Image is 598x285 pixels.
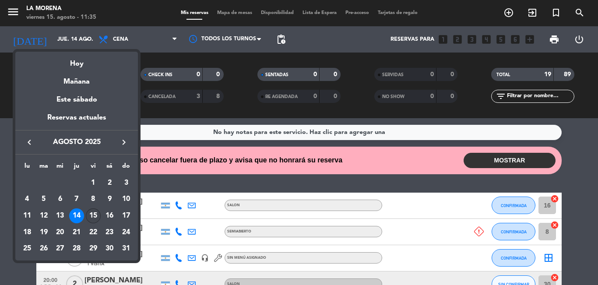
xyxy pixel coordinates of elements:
[102,241,118,257] td: 30 de agosto de 2025
[119,137,129,148] i: keyboard_arrow_right
[68,161,85,175] th: jueves
[15,70,138,88] div: Mañana
[19,175,85,191] td: AGO.
[68,208,85,224] td: 14 de agosto de 2025
[69,242,84,257] div: 28
[21,137,37,148] button: keyboard_arrow_left
[119,242,134,257] div: 31
[20,192,35,207] div: 4
[68,191,85,208] td: 7 de agosto de 2025
[19,224,35,241] td: 18 de agosto de 2025
[20,208,35,223] div: 11
[15,52,138,70] div: Hoy
[85,175,102,191] td: 1 de agosto de 2025
[35,191,52,208] td: 5 de agosto de 2025
[36,225,51,240] div: 19
[15,88,138,112] div: Este sábado
[36,242,51,257] div: 26
[20,225,35,240] div: 18
[19,191,35,208] td: 4 de agosto de 2025
[24,137,35,148] i: keyboard_arrow_left
[37,137,116,148] span: agosto 2025
[119,208,134,223] div: 17
[86,192,101,207] div: 8
[19,241,35,257] td: 25 de agosto de 2025
[53,192,67,207] div: 6
[20,242,35,257] div: 25
[52,224,68,241] td: 20 de agosto de 2025
[118,241,134,257] td: 31 de agosto de 2025
[85,161,102,175] th: viernes
[119,225,134,240] div: 24
[102,208,117,223] div: 16
[86,225,101,240] div: 22
[118,191,134,208] td: 10 de agosto de 2025
[118,224,134,241] td: 24 de agosto de 2025
[69,208,84,223] div: 14
[116,137,132,148] button: keyboard_arrow_right
[36,208,51,223] div: 12
[102,224,118,241] td: 23 de agosto de 2025
[52,208,68,224] td: 13 de agosto de 2025
[102,175,118,191] td: 2 de agosto de 2025
[119,176,134,190] div: 3
[85,208,102,224] td: 15 de agosto de 2025
[102,192,117,207] div: 9
[85,224,102,241] td: 22 de agosto de 2025
[19,161,35,175] th: lunes
[86,176,101,190] div: 1
[35,241,52,257] td: 26 de agosto de 2025
[35,161,52,175] th: martes
[52,241,68,257] td: 27 de agosto de 2025
[85,191,102,208] td: 8 de agosto de 2025
[118,175,134,191] td: 3 de agosto de 2025
[15,112,138,130] div: Reservas actuales
[69,225,84,240] div: 21
[102,242,117,257] div: 30
[102,208,118,224] td: 16 de agosto de 2025
[35,224,52,241] td: 19 de agosto de 2025
[53,208,67,223] div: 13
[118,161,134,175] th: domingo
[102,161,118,175] th: sábado
[119,192,134,207] div: 10
[52,191,68,208] td: 6 de agosto de 2025
[69,192,84,207] div: 7
[52,161,68,175] th: miércoles
[102,191,118,208] td: 9 de agosto de 2025
[68,241,85,257] td: 28 de agosto de 2025
[102,225,117,240] div: 23
[68,224,85,241] td: 21 de agosto de 2025
[53,242,67,257] div: 27
[86,242,101,257] div: 29
[19,208,35,224] td: 11 de agosto de 2025
[35,208,52,224] td: 12 de agosto de 2025
[86,208,101,223] div: 15
[36,192,51,207] div: 5
[102,176,117,190] div: 2
[118,208,134,224] td: 17 de agosto de 2025
[53,225,67,240] div: 20
[85,241,102,257] td: 29 de agosto de 2025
